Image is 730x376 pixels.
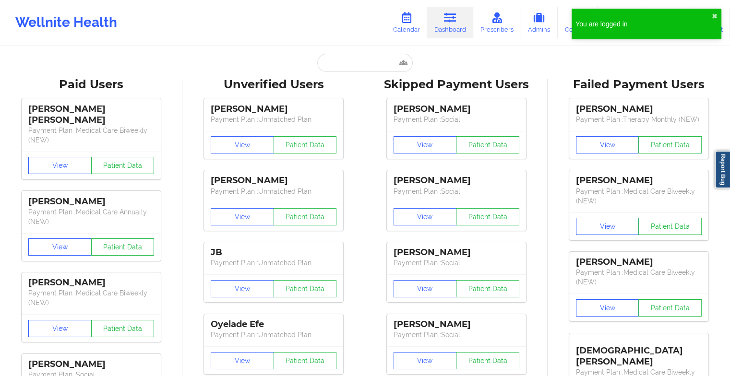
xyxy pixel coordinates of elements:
[456,136,519,153] button: Patient Data
[28,277,154,288] div: [PERSON_NAME]
[715,151,730,188] a: Report Bug
[576,338,702,367] div: [DEMOGRAPHIC_DATA][PERSON_NAME]
[638,136,702,153] button: Patient Data
[394,115,519,124] p: Payment Plan : Social
[372,77,541,92] div: Skipped Payment Users
[712,12,718,20] button: close
[554,77,723,92] div: Failed Payment Users
[211,330,336,340] p: Payment Plan : Unmatched Plan
[576,115,702,124] p: Payment Plan : Therapy Monthly (NEW)
[456,280,519,297] button: Patient Data
[211,258,336,268] p: Payment Plan : Unmatched Plan
[576,104,702,115] div: [PERSON_NAME]
[575,19,712,29] div: You are logged in
[7,77,176,92] div: Paid Users
[28,320,92,337] button: View
[576,136,639,153] button: View
[394,330,519,340] p: Payment Plan : Social
[394,352,457,369] button: View
[638,299,702,317] button: Patient Data
[456,208,519,225] button: Patient Data
[274,136,337,153] button: Patient Data
[28,196,154,207] div: [PERSON_NAME]
[456,352,519,369] button: Patient Data
[211,208,274,225] button: View
[211,104,336,115] div: [PERSON_NAME]
[28,207,154,226] p: Payment Plan : Medical Care Annually (NEW)
[394,319,519,330] div: [PERSON_NAME]
[274,208,337,225] button: Patient Data
[211,352,274,369] button: View
[28,157,92,174] button: View
[394,175,519,186] div: [PERSON_NAME]
[28,238,92,256] button: View
[576,268,702,287] p: Payment Plan : Medical Care Biweekly (NEW)
[576,299,639,317] button: View
[211,115,336,124] p: Payment Plan : Unmatched Plan
[394,258,519,268] p: Payment Plan : Social
[576,175,702,186] div: [PERSON_NAME]
[394,104,519,115] div: [PERSON_NAME]
[394,187,519,196] p: Payment Plan : Social
[394,247,519,258] div: [PERSON_NAME]
[394,208,457,225] button: View
[638,218,702,235] button: Patient Data
[211,247,336,258] div: JB
[576,187,702,206] p: Payment Plan : Medical Care Biweekly (NEW)
[427,7,473,38] a: Dashboard
[576,218,639,235] button: View
[274,280,337,297] button: Patient Data
[28,359,154,370] div: [PERSON_NAME]
[520,7,558,38] a: Admins
[91,157,155,174] button: Patient Data
[473,7,521,38] a: Prescribers
[394,136,457,153] button: View
[274,352,337,369] button: Patient Data
[558,7,598,38] a: Coaches
[28,126,154,145] p: Payment Plan : Medical Care Biweekly (NEW)
[189,77,358,92] div: Unverified Users
[576,257,702,268] div: [PERSON_NAME]
[386,7,427,38] a: Calendar
[394,280,457,297] button: View
[211,280,274,297] button: View
[28,104,154,126] div: [PERSON_NAME] [PERSON_NAME]
[91,238,155,256] button: Patient Data
[211,187,336,196] p: Payment Plan : Unmatched Plan
[91,320,155,337] button: Patient Data
[211,136,274,153] button: View
[211,319,336,330] div: Oyelade Efe
[28,288,154,307] p: Payment Plan : Medical Care Biweekly (NEW)
[211,175,336,186] div: [PERSON_NAME]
